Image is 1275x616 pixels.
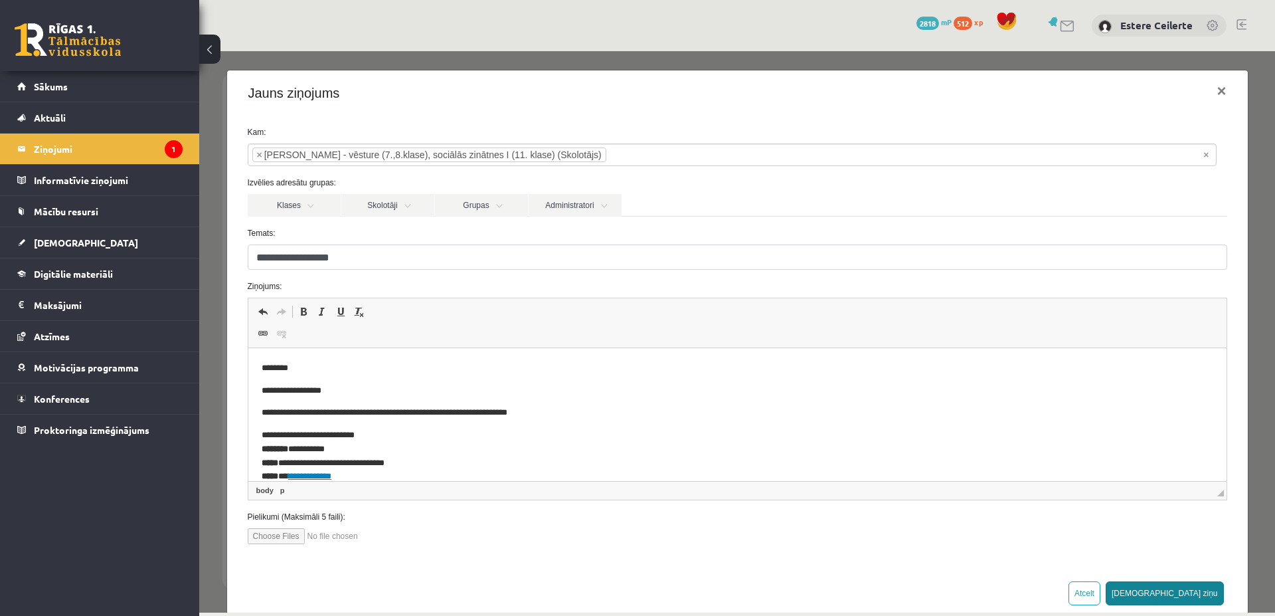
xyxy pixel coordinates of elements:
a: Bold (Ctrl+B) [95,252,114,269]
legend: Maksājumi [34,290,183,320]
a: Remove Format [151,252,169,269]
a: Rīgas 1. Tālmācības vidusskola [15,23,121,56]
span: xp [974,17,983,27]
a: 2818 mP [916,17,952,27]
button: Atcelt [869,530,901,554]
a: Skolotāji [142,143,235,165]
span: × [58,97,63,110]
span: Motivācijas programma [34,361,139,373]
iframe: Editor, wiswyg-editor-47433970920580-1760423744-596 [49,297,1027,430]
span: Mācību resursi [34,205,98,217]
span: Sākums [34,80,68,92]
a: body element [54,433,77,445]
a: Ziņojumi1 [17,134,183,164]
a: Link (Ctrl+K) [54,274,73,291]
span: Noņemt visus vienumus [1004,97,1009,110]
a: Unlink [73,274,92,291]
a: 512 xp [954,17,989,27]
button: [DEMOGRAPHIC_DATA] ziņu [906,530,1025,554]
legend: Ziņojumi [34,134,183,164]
label: Pielikumi (Maksimāli 5 faili): [39,460,1038,472]
label: Temats: [39,176,1038,188]
a: Sākums [17,71,183,102]
a: Italic (Ctrl+I) [114,252,132,269]
label: Izvēlies adresātu grupas: [39,126,1038,138]
a: Maksājumi [17,290,183,320]
span: Aktuāli [34,112,66,124]
label: Kam: [39,75,1038,87]
body: Editor, wiswyg-editor-47433970920580-1760423744-596 [13,13,965,309]
a: Informatīvie ziņojumi [17,165,183,195]
a: Administratori [329,143,422,165]
a: Redo (Ctrl+Y) [73,252,92,269]
a: Konferences [17,383,183,414]
span: 512 [954,17,972,30]
a: Digitālie materiāli [17,258,183,289]
label: Ziņojums: [39,229,1038,241]
span: mP [941,17,952,27]
span: Proktoringa izmēģinājums [34,424,149,436]
a: Atzīmes [17,321,183,352]
img: Estere Ceilerte [1098,20,1112,33]
a: Grupas [236,143,329,165]
a: Undo (Ctrl+Z) [54,252,73,269]
a: p element [78,433,88,445]
a: Klases [48,143,141,165]
span: Konferences [34,393,90,405]
span: Resize [1018,439,1025,445]
a: Motivācijas programma [17,352,183,383]
span: [DEMOGRAPHIC_DATA] [34,237,138,249]
a: Mācību resursi [17,196,183,227]
span: Digitālie materiāli [34,268,113,280]
a: [DEMOGRAPHIC_DATA] [17,227,183,258]
i: 1 [165,140,183,158]
legend: Informatīvie ziņojumi [34,165,183,195]
span: Atzīmes [34,330,70,342]
h4: Jauns ziņojums [49,32,141,52]
li: Andris Garabidovičs - vēsture (7.,8.klase), sociālās zinātnes I (11. klase) (Skolotājs) [53,96,407,111]
a: Estere Ceilerte [1120,19,1193,32]
a: Proktoringa izmēģinājums [17,415,183,445]
button: × [1007,21,1037,58]
a: Underline (Ctrl+U) [132,252,151,269]
span: 2818 [916,17,939,30]
a: Aktuāli [17,102,183,133]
